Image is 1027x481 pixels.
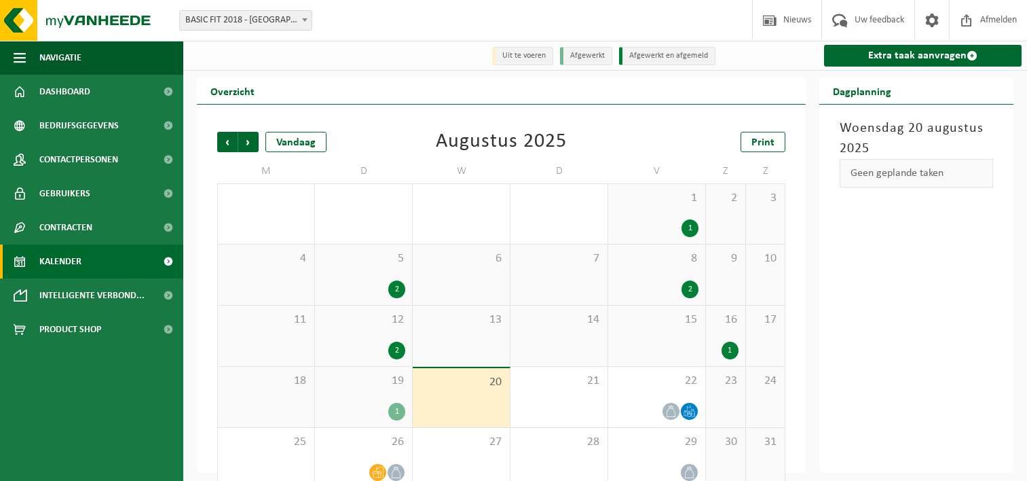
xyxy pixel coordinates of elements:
[388,281,405,298] div: 2
[39,75,90,109] span: Dashboard
[615,251,698,266] span: 8
[39,245,81,279] span: Kalender
[753,313,779,327] span: 17
[560,47,612,65] li: Afgewerkt
[751,137,774,148] span: Print
[753,374,779,389] span: 24
[179,10,312,31] span: BASIC FIT 2018 - GENT
[419,375,503,390] span: 20
[217,132,238,152] span: Vorige
[615,191,698,206] span: 1
[225,313,307,327] span: 11
[197,77,268,104] h2: Overzicht
[225,251,307,266] span: 4
[180,11,312,30] span: BASIC FIT 2018 - GENT
[39,211,92,245] span: Contracten
[419,313,503,327] span: 13
[322,374,405,389] span: 19
[217,159,315,183] td: M
[615,374,698,389] span: 22
[39,313,101,346] span: Product Shop
[713,313,739,327] span: 16
[315,159,413,183] td: D
[413,159,510,183] td: W
[713,435,739,450] span: 30
[819,77,905,104] h2: Dagplanning
[615,435,698,450] span: 29
[619,47,715,65] li: Afgewerkt en afgemeld
[492,47,553,65] li: Uit te voeren
[753,191,779,206] span: 3
[388,342,405,359] div: 2
[39,109,119,143] span: Bedrijfsgegevens
[39,41,81,75] span: Navigatie
[753,251,779,266] span: 10
[517,435,601,450] span: 28
[39,279,145,313] span: Intelligente verbond...
[706,159,746,183] td: Z
[824,45,1022,67] a: Extra taak aanvragen
[608,159,706,183] td: V
[713,251,739,266] span: 9
[741,132,785,152] a: Print
[840,118,993,159] h3: Woensdag 20 augustus 2025
[39,143,118,177] span: Contactpersonen
[510,159,608,183] td: D
[517,374,601,389] span: 21
[713,191,739,206] span: 2
[322,313,405,327] span: 12
[322,251,405,266] span: 5
[225,374,307,389] span: 18
[265,132,326,152] div: Vandaag
[840,159,993,188] div: Geen geplande taken
[746,159,786,183] td: Z
[322,435,405,450] span: 26
[615,313,698,327] span: 15
[388,403,405,421] div: 1
[419,251,503,266] span: 6
[436,132,567,152] div: Augustus 2025
[419,435,503,450] span: 27
[225,435,307,450] span: 25
[753,435,779,450] span: 31
[681,219,698,237] div: 1
[517,251,601,266] span: 7
[722,342,739,359] div: 1
[713,374,739,389] span: 23
[238,132,259,152] span: Volgende
[681,281,698,298] div: 2
[517,313,601,327] span: 14
[39,177,90,211] span: Gebruikers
